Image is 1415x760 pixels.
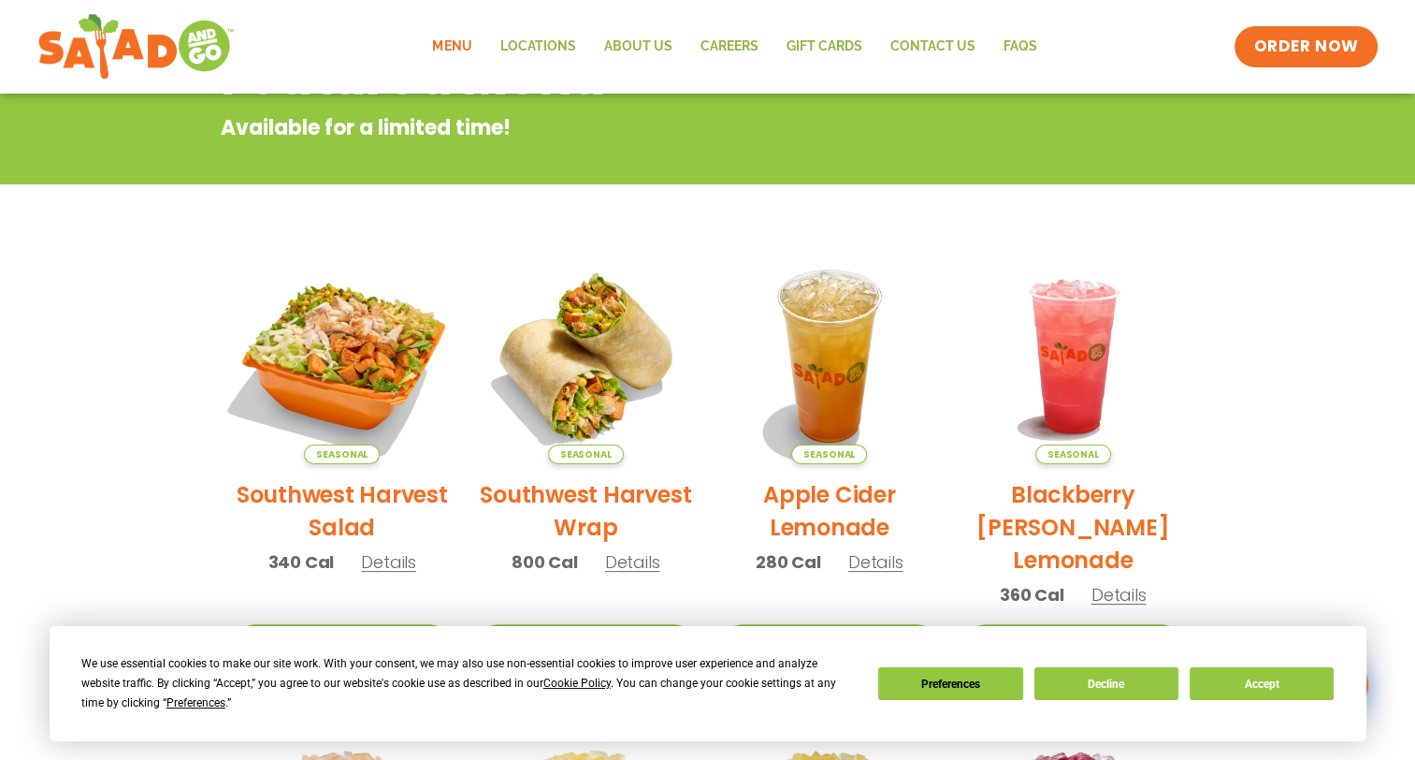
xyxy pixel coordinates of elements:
[965,624,1181,665] a: Start Your Order
[965,248,1181,464] img: Product photo for Blackberry Bramble Lemonade
[1034,667,1178,700] button: Decline
[722,624,938,665] a: Start Your Order
[221,112,1045,143] p: Available for a limited time!
[722,248,938,464] img: Product photo for Apple Cider Lemonade
[605,550,660,574] span: Details
[478,478,694,544] h2: Southwest Harvest Wrap
[1190,667,1334,700] button: Accept
[478,624,694,665] a: Start Your Order
[485,25,589,68] a: Locations
[543,677,611,690] span: Cookie Policy
[1035,445,1111,464] span: Seasonal
[304,445,380,464] span: Seasonal
[878,667,1022,700] button: Preferences
[1091,583,1147,607] span: Details
[1253,36,1358,58] span: ORDER NOW
[166,696,225,709] span: Preferences
[81,654,856,713] div: We use essential cookies to make our site work. With your consent, we may also use non-essential ...
[589,25,686,68] a: About Us
[418,25,485,68] a: Menu
[965,478,1181,577] h2: Blackberry [PERSON_NAME] Lemonade
[268,549,335,575] span: 340 Cal
[989,25,1050,68] a: FAQs
[361,550,416,574] span: Details
[478,248,694,464] img: Product photo for Southwest Harvest Wrap
[215,229,469,483] img: Product photo for Southwest Harvest Salad
[791,445,867,464] span: Seasonal
[50,626,1366,741] div: Cookie Consent Prompt
[235,478,451,544] h2: Southwest Harvest Salad
[848,550,903,574] span: Details
[1235,26,1377,67] a: ORDER NOW
[512,549,578,575] span: 800 Cal
[418,25,1050,68] nav: Menu
[722,478,938,544] h2: Apple Cider Lemonade
[756,549,821,575] span: 280 Cal
[548,445,624,464] span: Seasonal
[686,25,772,68] a: Careers
[37,9,235,84] img: new-SAG-logo-768×292
[875,25,989,68] a: Contact Us
[772,25,875,68] a: GIFT CARDS
[1000,582,1064,607] span: 360 Cal
[235,624,451,665] a: Start Your Order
